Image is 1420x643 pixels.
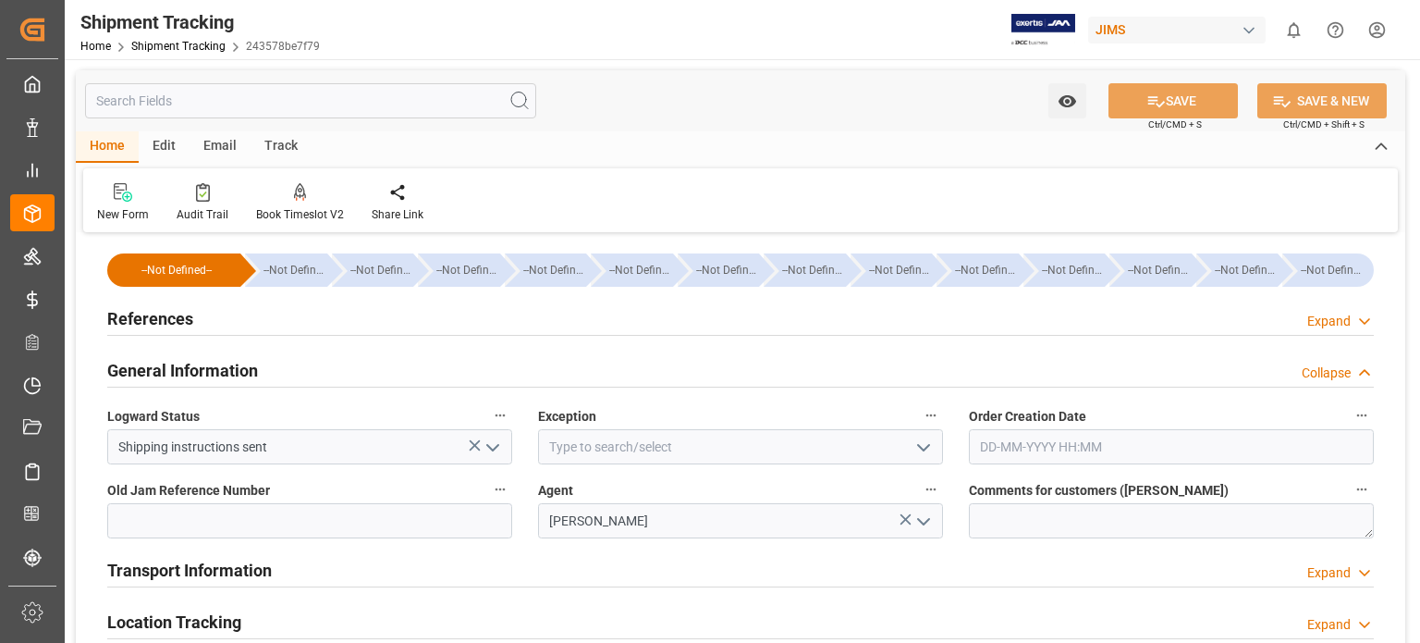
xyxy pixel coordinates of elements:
[1023,253,1106,287] div: --Not Defined--
[488,477,512,501] button: Old Jam Reference Number
[107,429,512,464] input: Type to search/select
[869,253,933,287] div: --Not Defined--
[591,253,673,287] div: --Not Defined--
[1301,253,1365,287] div: --Not Defined--
[538,407,596,427] span: Exception
[245,253,327,287] div: --Not Defined--
[1350,477,1374,501] button: Comments for customers ([PERSON_NAME])
[1315,9,1356,51] button: Help Center
[177,206,228,223] div: Audit Trail
[1215,253,1279,287] div: --Not Defined--
[1302,364,1351,383] div: Collapse
[1307,615,1351,635] div: Expand
[76,131,139,163] div: Home
[609,253,673,287] div: --Not Defined--
[782,253,846,287] div: --Not Defined--
[909,433,936,462] button: open menu
[107,407,200,427] span: Logward Status
[350,253,414,287] div: --Not Defined--
[1108,83,1238,118] button: SAVE
[1048,83,1086,118] button: open menu
[969,481,1229,501] span: Comments for customers ([PERSON_NAME])
[1283,117,1365,131] span: Ctrl/CMD + Shift + S
[372,206,423,223] div: Share Link
[1282,253,1374,287] div: --Not Defined--
[523,253,587,287] div: --Not Defined--
[1088,12,1273,47] button: JIMS
[1307,563,1351,583] div: Expand
[696,253,760,287] div: --Not Defined--
[97,206,149,223] div: New Form
[1109,253,1192,287] div: --Not Defined--
[85,83,536,118] input: Search Fields
[1088,17,1266,43] div: JIMS
[538,429,943,464] input: Type to search/select
[955,253,1019,287] div: --Not Defined--
[1350,403,1374,427] button: Order Creation Date
[80,8,320,36] div: Shipment Tracking
[251,131,312,163] div: Track
[1273,9,1315,51] button: show 0 new notifications
[909,507,936,536] button: open menu
[107,610,241,635] h2: Location Tracking
[678,253,760,287] div: --Not Defined--
[107,306,193,331] h2: References
[107,253,240,287] div: --Not Defined--
[139,131,190,163] div: Edit
[488,403,512,427] button: Logward Status
[256,206,344,223] div: Book Timeslot V2
[764,253,846,287] div: --Not Defined--
[107,481,270,501] span: Old Jam Reference Number
[919,403,943,427] button: Exception
[131,40,226,53] a: Shipment Tracking
[478,433,506,462] button: open menu
[107,558,272,583] h2: Transport Information
[969,407,1086,427] span: Order Creation Date
[107,358,258,383] h2: General Information
[263,253,327,287] div: --Not Defined--
[538,481,573,501] span: Agent
[1148,117,1202,131] span: Ctrl/CMD + S
[1196,253,1279,287] div: --Not Defined--
[936,253,1019,287] div: --Not Defined--
[1257,83,1387,118] button: SAVE & NEW
[126,253,227,287] div: --Not Defined--
[80,40,111,53] a: Home
[190,131,251,163] div: Email
[919,477,943,501] button: Agent
[1042,253,1106,287] div: --Not Defined--
[1128,253,1192,287] div: --Not Defined--
[332,253,414,287] div: --Not Defined--
[436,253,500,287] div: --Not Defined--
[969,429,1374,464] input: DD-MM-YYYY HH:MM
[1011,14,1075,46] img: Exertis%20JAM%20-%20Email%20Logo.jpg_1722504956.jpg
[418,253,500,287] div: --Not Defined--
[1307,312,1351,331] div: Expand
[851,253,933,287] div: --Not Defined--
[505,253,587,287] div: --Not Defined--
